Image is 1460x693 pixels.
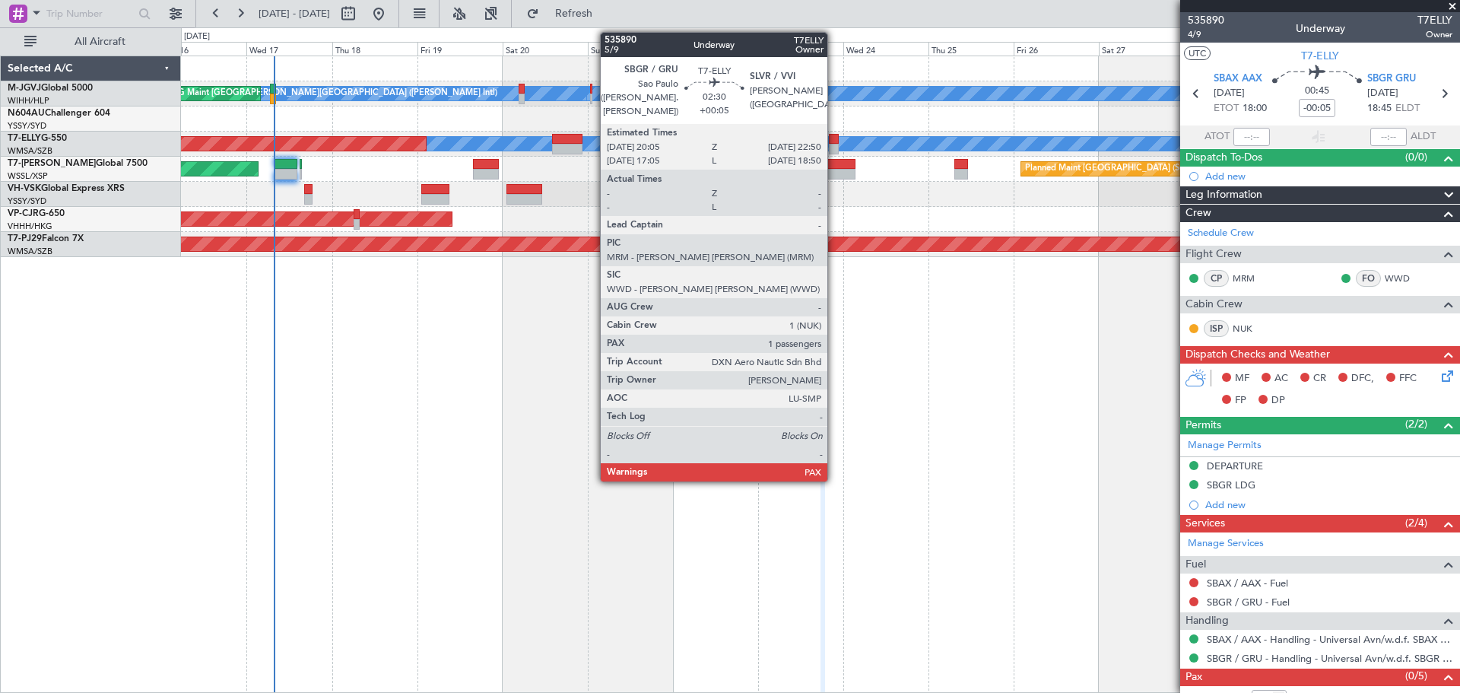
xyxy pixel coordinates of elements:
[1367,86,1398,101] span: [DATE]
[8,221,52,232] a: VHHH/HKG
[1185,186,1262,204] span: Leg Information
[758,42,843,56] div: Tue 23
[1204,320,1229,337] div: ISP
[1207,596,1290,609] a: SBGR / GRU - Fuel
[1185,346,1330,364] span: Dispatch Checks and Weather
[1185,612,1229,630] span: Handling
[1367,101,1392,116] span: 18:45
[519,2,611,26] button: Refresh
[670,183,846,205] div: Planned Maint Sydney ([PERSON_NAME] Intl)
[1185,296,1243,313] span: Cabin Crew
[542,8,606,19] span: Refresh
[1367,72,1416,87] span: SBGR GRU
[1399,371,1417,386] span: FFC
[1356,270,1381,287] div: FO
[8,234,42,243] span: T7-PJ29
[1185,205,1211,222] span: Crew
[588,42,673,56] div: Sun 21
[1025,157,1204,180] div: Planned Maint [GEOGRAPHIC_DATA] (Seletar)
[1188,536,1264,552] a: Manage Services
[8,109,110,118] a: N604AUChallenger 604
[8,145,52,157] a: WMSA/SZB
[1014,42,1099,56] div: Fri 26
[1385,272,1419,285] a: WWD
[1233,322,1267,335] a: NUK
[1274,371,1288,386] span: AC
[1207,633,1452,646] a: SBAX / AAX - Handling - Universal Avn/w.d.f. SBAX / AAX
[8,184,125,193] a: VH-VSKGlobal Express XRS
[1235,393,1246,408] span: FP
[1417,28,1452,41] span: Owner
[8,209,65,218] a: VP-CJRG-650
[1405,416,1427,432] span: (2/2)
[1207,577,1288,590] a: SBAX / AAX - Fuel
[8,170,48,182] a: WSSL/XSP
[1405,149,1427,165] span: (0/0)
[1313,371,1326,386] span: CR
[1411,129,1436,145] span: ALDT
[8,209,39,218] span: VP-CJR
[1185,149,1262,167] span: Dispatch To-Dos
[1271,393,1285,408] span: DP
[1185,417,1221,434] span: Permits
[1204,270,1229,287] div: CP
[1188,438,1262,453] a: Manage Permits
[1207,652,1452,665] a: SBGR / GRU - Handling - Universal Avn/w.d.f. SBGR / GRU
[1351,371,1374,386] span: DFC,
[46,2,134,25] input: Trip Number
[1207,478,1255,491] div: SBGR LDG
[1214,101,1239,116] span: ETOT
[1185,246,1242,263] span: Flight Crew
[1205,498,1452,511] div: Add new
[1417,12,1452,28] span: T7ELLY
[1185,669,1202,686] span: Pax
[1185,556,1206,574] span: Fuel
[1204,129,1230,145] span: ATOT
[1233,272,1267,285] a: MRM
[1188,226,1254,241] a: Schedule Crew
[503,42,588,56] div: Sat 20
[1214,72,1262,87] span: SBAX AAX
[8,84,93,93] a: M-JGVJGlobal 5000
[1185,515,1225,532] span: Services
[1099,42,1184,56] div: Sat 27
[928,42,1014,56] div: Thu 25
[1405,515,1427,531] span: (2/4)
[8,234,84,243] a: T7-PJ29Falcon 7X
[8,159,148,168] a: T7-[PERSON_NAME]Global 7500
[8,246,52,257] a: WMSA/SZB
[673,42,758,56] div: Mon 22
[250,82,497,105] div: [PERSON_NAME][GEOGRAPHIC_DATA] ([PERSON_NAME] Intl)
[17,30,165,54] button: All Aircraft
[1205,170,1452,183] div: Add new
[246,42,332,56] div: Wed 17
[8,109,45,118] span: N604AU
[417,42,503,56] div: Fri 19
[1243,101,1267,116] span: 18:00
[1188,28,1224,41] span: 4/9
[8,134,67,143] a: T7-ELLYG-550
[1184,46,1211,60] button: UTC
[1395,101,1420,116] span: ELDT
[259,7,330,21] span: [DATE] - [DATE]
[8,84,41,93] span: M-JGVJ
[8,120,46,132] a: YSSY/SYD
[161,42,246,56] div: Tue 16
[1233,128,1270,146] input: --:--
[40,37,160,47] span: All Aircraft
[332,42,417,56] div: Thu 18
[843,42,928,56] div: Wed 24
[1188,12,1224,28] span: 535890
[8,95,49,106] a: WIHH/HLP
[8,196,46,207] a: YSSY/SYD
[1301,48,1339,64] span: T7-ELLY
[1405,668,1427,684] span: (0/5)
[1214,86,1245,101] span: [DATE]
[8,134,41,143] span: T7-ELLY
[8,184,41,193] span: VH-VSK
[1305,84,1329,99] span: 00:45
[8,159,96,168] span: T7-[PERSON_NAME]
[184,30,210,43] div: [DATE]
[1207,459,1263,472] div: DEPARTURE
[1296,21,1345,37] div: Underway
